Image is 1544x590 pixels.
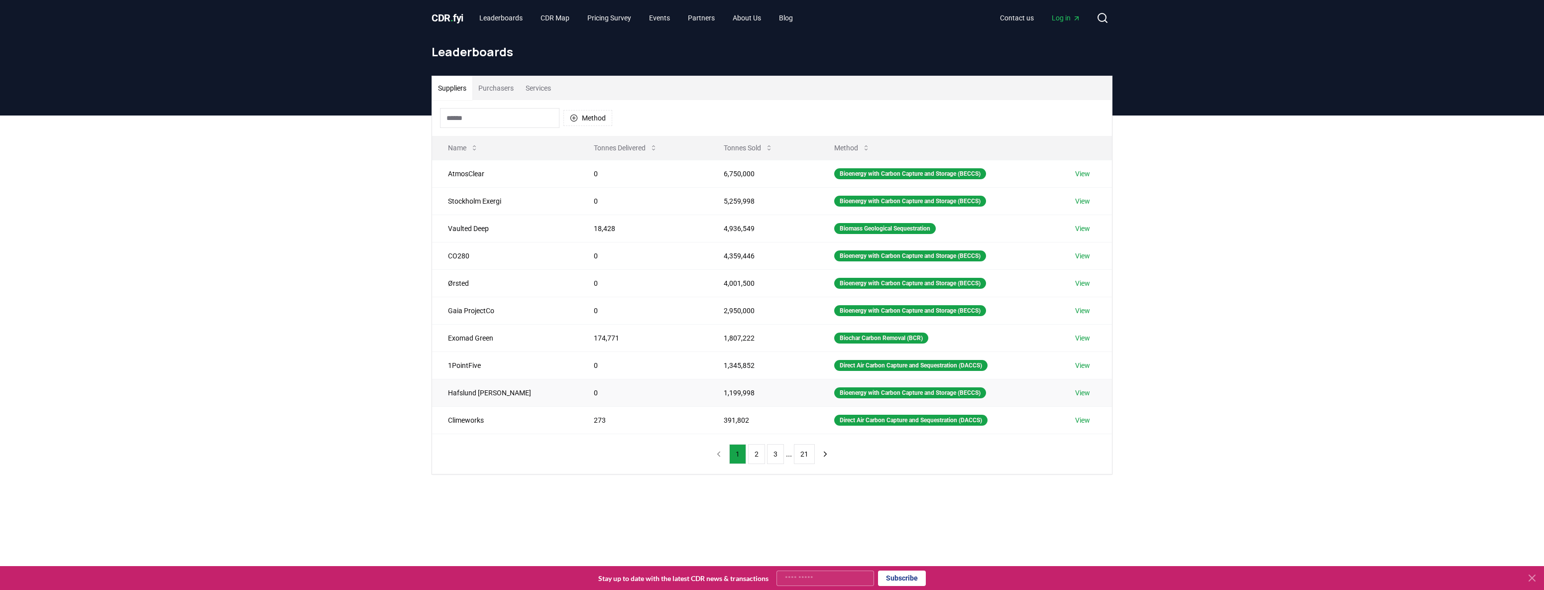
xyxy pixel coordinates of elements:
td: 5,259,998 [708,187,818,215]
td: 18,428 [578,215,708,242]
button: Tonnes Sold [716,138,781,158]
button: 21 [794,444,815,464]
td: 0 [578,297,708,324]
a: View [1075,224,1090,234]
button: next page [817,444,834,464]
div: Bioenergy with Carbon Capture and Storage (BECCS) [834,387,986,398]
td: 6,750,000 [708,160,818,187]
td: Exomad Green [432,324,578,352]
div: Biomass Geological Sequestration [834,223,936,234]
td: 0 [578,269,708,297]
td: AtmosClear [432,160,578,187]
a: Contact us [992,9,1042,27]
td: 0 [578,160,708,187]
div: Bioenergy with Carbon Capture and Storage (BECCS) [834,196,986,207]
td: Gaia ProjectCo [432,297,578,324]
a: Blog [771,9,801,27]
td: 0 [578,352,708,379]
span: CDR fyi [432,12,463,24]
td: Vaulted Deep [432,215,578,242]
a: CDR.fyi [432,11,463,25]
a: Pricing Survey [579,9,639,27]
div: Bioenergy with Carbon Capture and Storage (BECCS) [834,250,986,261]
td: 0 [578,379,708,406]
a: CDR Map [533,9,577,27]
li: ... [786,448,792,460]
td: 174,771 [578,324,708,352]
button: Purchasers [472,76,520,100]
a: View [1075,415,1090,425]
td: 1,807,222 [708,324,818,352]
td: CO280 [432,242,578,269]
td: Ørsted [432,269,578,297]
a: View [1075,169,1090,179]
td: Climeworks [432,406,578,434]
td: 391,802 [708,406,818,434]
button: Suppliers [432,76,472,100]
td: 0 [578,242,708,269]
div: Bioenergy with Carbon Capture and Storage (BECCS) [834,168,986,179]
div: Biochar Carbon Removal (BCR) [834,333,928,344]
td: 4,359,446 [708,242,818,269]
h1: Leaderboards [432,44,1112,60]
a: Leaderboards [471,9,531,27]
td: 4,936,549 [708,215,818,242]
td: 1PointFive [432,352,578,379]
div: Bioenergy with Carbon Capture and Storage (BECCS) [834,278,986,289]
nav: Main [471,9,801,27]
a: View [1075,196,1090,206]
span: . [450,12,453,24]
td: 273 [578,406,708,434]
a: Events [641,9,678,27]
nav: Main [992,9,1089,27]
td: 1,199,998 [708,379,818,406]
a: View [1075,360,1090,370]
button: 1 [729,444,746,464]
button: Tonnes Delivered [586,138,665,158]
a: View [1075,278,1090,288]
td: 1,345,852 [708,352,818,379]
button: Services [520,76,557,100]
td: 4,001,500 [708,269,818,297]
a: Log in [1044,9,1089,27]
div: Direct Air Carbon Capture and Sequestration (DACCS) [834,415,988,426]
button: Name [440,138,486,158]
a: Partners [680,9,723,27]
a: About Us [725,9,769,27]
a: View [1075,306,1090,316]
div: Bioenergy with Carbon Capture and Storage (BECCS) [834,305,986,316]
td: 0 [578,187,708,215]
a: View [1075,333,1090,343]
button: 3 [767,444,784,464]
a: View [1075,251,1090,261]
td: Stockholm Exergi [432,187,578,215]
button: 2 [748,444,765,464]
a: View [1075,388,1090,398]
div: Direct Air Carbon Capture and Sequestration (DACCS) [834,360,988,371]
button: Method [563,110,612,126]
button: Method [826,138,878,158]
td: 2,950,000 [708,297,818,324]
td: Hafslund [PERSON_NAME] [432,379,578,406]
span: Log in [1052,13,1081,23]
